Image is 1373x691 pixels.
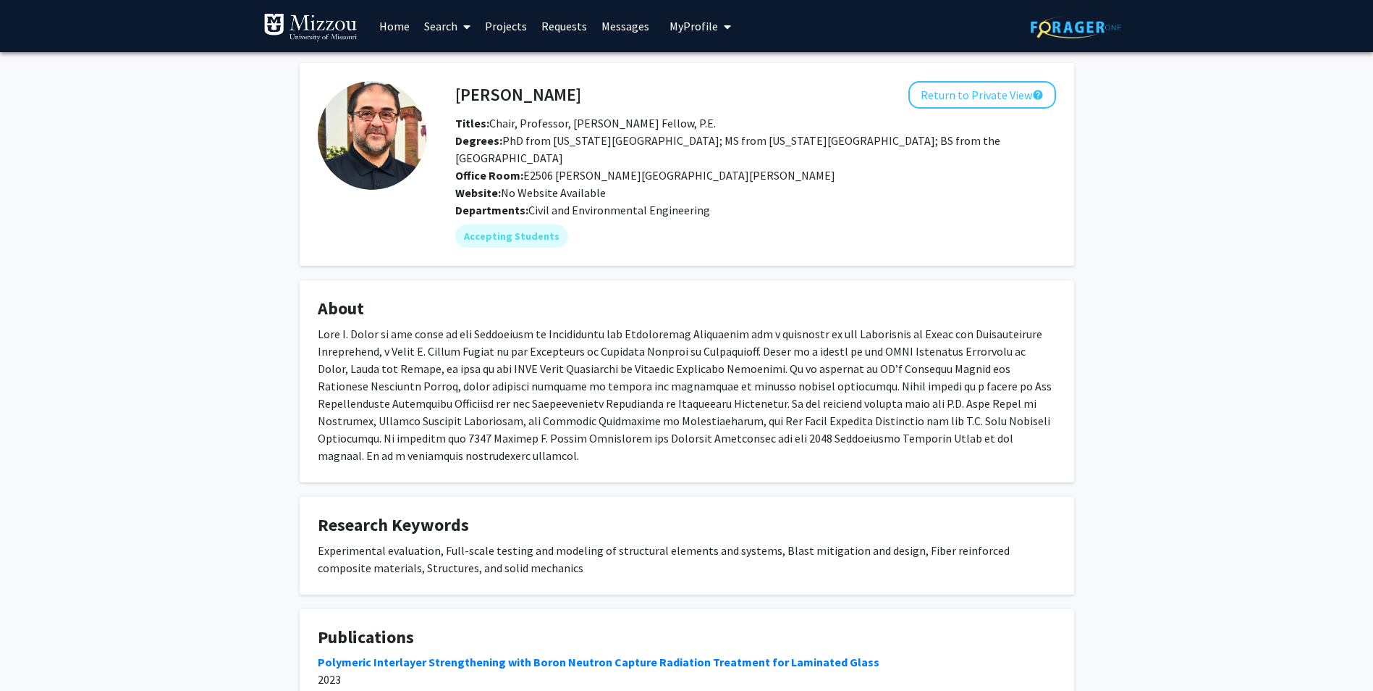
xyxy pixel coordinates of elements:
a: Home [372,1,417,51]
img: University of Missouri Logo [263,13,358,42]
b: Titles: [455,116,489,130]
img: Profile Picture [318,81,426,190]
a: Requests [534,1,594,51]
span: No Website Available [455,185,606,200]
button: Return to Private View [908,81,1056,109]
div: Experimental evaluation, Full-scale testing and modeling of structural elements and systems, Blas... [318,542,1056,577]
iframe: Chat [11,626,62,680]
b: Degrees: [455,133,502,148]
b: Office Room: [455,168,523,183]
b: Website: [455,185,501,200]
mat-icon: help [1032,86,1044,104]
span: Civil and Environmental Engineering [528,203,710,217]
a: Projects [478,1,534,51]
h4: Publications [318,627,1056,648]
h4: About [318,298,1056,319]
span: PhD from [US_STATE][GEOGRAPHIC_DATA]; MS from [US_STATE][GEOGRAPHIC_DATA]; BS from the [GEOGRAPHI... [455,133,1000,165]
a: Messages [594,1,656,51]
a: Polymeric Interlayer Strengthening with Boron Neutron Capture Radiation Treatment for Laminated G... [318,655,879,669]
h4: [PERSON_NAME] [455,81,581,108]
span: Chair, Professor, [PERSON_NAME] Fellow, P.E. [455,116,716,130]
h4: Research Keywords [318,515,1056,536]
mat-chip: Accepting Students [455,225,568,248]
div: Lore I. Dolor si ame conse ad eli Seddoeiusm te Incididuntu lab Etdoloremag Aliquaenim adm v quis... [318,325,1056,464]
b: Departments: [455,203,528,217]
span: My Profile [669,19,718,33]
span: E2506 [PERSON_NAME][GEOGRAPHIC_DATA][PERSON_NAME] [455,168,835,183]
img: ForagerOne Logo [1031,16,1121,38]
a: Search [417,1,478,51]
